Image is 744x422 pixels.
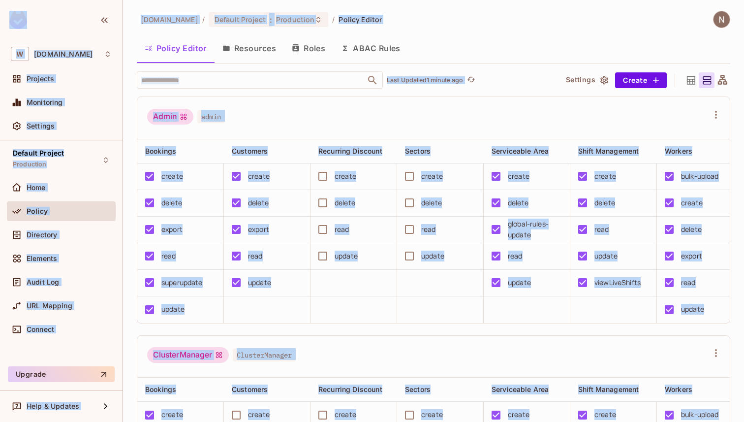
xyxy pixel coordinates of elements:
[137,36,215,61] button: Policy Editor
[248,409,270,420] div: create
[562,72,611,88] button: Settings
[161,277,203,288] div: superupdate
[161,171,183,182] div: create
[197,110,225,123] span: admin
[421,197,442,208] div: delete
[318,147,382,155] span: Recurring Discount
[147,347,229,363] div: ClusterManager
[508,171,529,182] div: create
[215,36,284,61] button: Resources
[141,15,198,24] span: the active workspace
[492,147,549,155] span: Serviceable Area
[508,219,562,240] div: global-rules-update
[232,147,268,155] span: Customers
[594,171,616,182] div: create
[405,147,431,155] span: Sectors
[467,75,475,85] span: refresh
[233,349,296,361] span: ClusterManager
[681,409,719,420] div: bulk-upload
[34,50,93,58] span: Workspace: withpronto.com
[27,255,57,262] span: Elements
[318,385,382,393] span: Recurring Discount
[276,15,314,24] span: Production
[161,409,183,420] div: create
[27,207,48,215] span: Policy
[366,73,379,87] button: Open
[387,76,464,84] p: Last Updated 1 minute ago
[13,149,64,157] span: Default Project
[594,251,618,261] div: update
[492,385,549,393] span: Serviceable Area
[332,15,335,24] li: /
[465,74,477,86] button: refresh
[248,197,269,208] div: delete
[681,277,696,288] div: read
[27,184,46,192] span: Home
[594,197,615,208] div: delete
[8,366,115,382] button: Upgrade
[333,36,408,61] button: ABAC Rules
[594,224,609,235] div: read
[27,278,59,286] span: Audit Log
[27,122,55,130] span: Settings
[202,15,205,24] li: /
[508,251,523,261] div: read
[508,277,531,288] div: update
[339,15,382,24] span: Policy Editor
[464,74,477,86] span: Click to refresh data
[594,409,616,420] div: create
[27,302,72,310] span: URL Mapping
[161,251,176,261] div: read
[27,75,54,83] span: Projects
[147,109,193,125] div: Admin
[335,251,358,261] div: update
[681,224,702,235] div: delete
[405,385,431,393] span: Sectors
[615,72,667,88] button: Create
[269,16,273,24] span: :
[27,402,79,410] span: Help & Updates
[248,251,263,261] div: read
[335,171,356,182] div: create
[9,11,27,29] img: SReyMgAAAABJRU5ErkJggg==
[508,409,529,420] div: create
[27,98,63,106] span: Monitoring
[578,147,639,155] span: Shift Management
[27,325,54,333] span: Connect
[161,304,185,315] div: update
[681,197,703,208] div: create
[421,171,443,182] div: create
[681,304,704,315] div: update
[145,385,176,393] span: Bookings
[681,171,719,182] div: bulk-upload
[665,385,692,393] span: Workers
[335,409,356,420] div: create
[713,11,730,28] img: Naman Malik
[421,224,436,235] div: read
[161,197,182,208] div: delete
[145,147,176,155] span: Bookings
[248,224,269,235] div: export
[215,15,266,24] span: Default Project
[335,197,355,208] div: delete
[248,277,271,288] div: update
[27,231,57,239] span: Directory
[594,277,641,288] div: viewLiveShifts
[421,251,444,261] div: update
[335,224,349,235] div: read
[13,161,47,168] span: Production
[508,197,528,208] div: delete
[232,385,268,393] span: Customers
[248,171,270,182] div: create
[284,36,333,61] button: Roles
[421,409,443,420] div: create
[681,251,702,261] div: export
[11,47,29,61] span: W
[161,224,183,235] div: export
[665,147,692,155] span: Workers
[578,385,639,393] span: Shift Management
